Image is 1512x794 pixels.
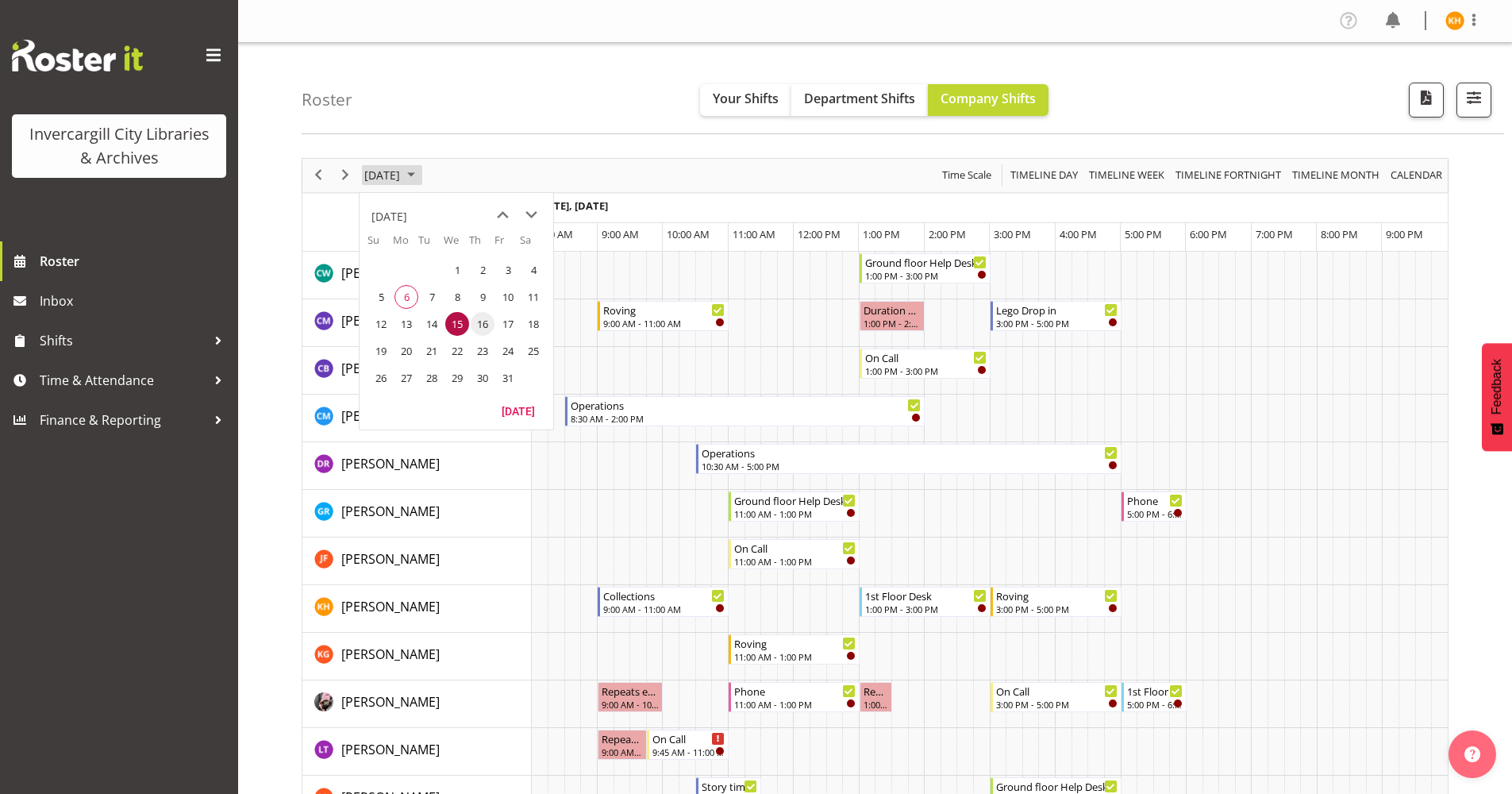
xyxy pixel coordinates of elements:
div: 1:00 PM - 3:00 PM [865,364,987,377]
span: 11:00 AM [733,227,775,241]
button: Timeline Week [1087,165,1168,185]
td: Grace Roscoe-Squires resource [302,490,532,538]
div: Keyu Chen"s event - 1st Floor Desk Begin From Wednesday, October 15, 2025 at 5:00:00 PM GMT+13:00... [1121,682,1187,712]
span: Thursday, October 2, 2025 [471,258,494,282]
span: 4:00 PM [1060,227,1097,241]
div: 5:00 PM - 6:00 PM [1127,698,1183,711]
span: 8:00 AM [536,227,573,241]
div: 8:30 AM - 2:00 PM [571,412,921,425]
button: Month [1388,165,1445,185]
div: Joanne Forbes"s event - On Call Begin From Wednesday, October 15, 2025 at 11:00:00 AM GMT+13:00 E... [729,539,860,569]
span: Time & Attendance [40,368,206,392]
span: 9:00 PM [1386,227,1423,241]
span: Monday, October 20, 2025 [394,339,418,363]
span: Tuesday, October 7, 2025 [420,285,444,309]
div: Catherine Wilson"s event - Ground floor Help Desk Begin From Wednesday, October 15, 2025 at 1:00:... [860,253,991,283]
span: [PERSON_NAME] [341,550,440,568]
td: Cindy Mulrooney resource [302,395,532,442]
div: Lego Drop in [996,302,1118,318]
button: Timeline Day [1008,165,1081,185]
span: Friday, October 17, 2025 [496,312,520,336]
span: 12:00 PM [798,227,841,241]
div: Story time [702,778,757,794]
div: Grace Roscoe-Squires"s event - Phone Begin From Wednesday, October 15, 2025 at 5:00:00 PM GMT+13:... [1121,491,1187,522]
div: Chamique Mamolo"s event - Roving Begin From Wednesday, October 15, 2025 at 9:00:00 AM GMT+13:00 E... [598,301,729,331]
a: [PERSON_NAME] [341,549,440,569]
button: Timeline Month [1290,165,1383,185]
span: Thursday, October 9, 2025 [471,285,494,309]
div: Phone [1127,492,1183,508]
div: Keyu Chen"s event - On Call Begin From Wednesday, October 15, 2025 at 3:00:00 PM GMT+13:00 Ends A... [991,682,1121,712]
span: Time Scale [941,165,993,185]
span: [PERSON_NAME] [341,598,440,615]
button: Company Shifts [928,84,1048,116]
span: Friday, October 10, 2025 [496,285,520,309]
a: [PERSON_NAME] [341,740,440,759]
span: calendar [1389,165,1444,185]
span: [PERSON_NAME] [341,455,440,472]
div: Roving [996,588,1118,603]
span: Saturday, October 4, 2025 [521,258,545,282]
button: October 2025 [362,165,422,185]
td: Chris Broad resource [302,347,532,395]
h4: Roster [302,91,352,109]
div: Operations [702,445,1118,461]
td: Debra Robinson resource [302,442,532,490]
span: Wednesday, October 8, 2025 [445,285,469,309]
button: Feedback - Show survey [1482,343,1512,451]
div: Ground floor Help Desk [996,778,1118,794]
button: Your Shifts [700,84,791,116]
span: Tuesday, October 14, 2025 [420,312,444,336]
div: Debra Robinson"s event - Operations Begin From Wednesday, October 15, 2025 at 10:30:00 AM GMT+13:... [696,444,1121,474]
span: Wednesday, October 29, 2025 [445,366,469,390]
div: 11:00 AM - 1:00 PM [734,507,856,520]
button: Time Scale [940,165,995,185]
span: [DATE] [363,165,402,185]
span: [PERSON_NAME] [341,312,440,330]
a: [PERSON_NAME] [341,454,440,473]
div: October 15, 2025 [359,159,425,192]
div: title [371,201,407,233]
span: Monday, October 13, 2025 [394,312,418,336]
span: Tuesday, October 21, 2025 [420,339,444,363]
span: [PERSON_NAME] [341,407,440,425]
span: Inbox [40,289,230,313]
div: Kaela Harley"s event - Roving Begin From Wednesday, October 15, 2025 at 3:00:00 PM GMT+13:00 Ends... [991,587,1121,617]
div: On Call [996,683,1118,699]
span: Timeline Week [1087,165,1166,185]
div: Chamique Mamolo"s event - Lego Drop in Begin From Wednesday, October 15, 2025 at 3:00:00 PM GMT+1... [991,301,1121,331]
th: We [444,233,469,256]
span: Saturday, October 11, 2025 [521,285,545,309]
div: Keyu Chen"s event - Phone Begin From Wednesday, October 15, 2025 at 11:00:00 AM GMT+13:00 Ends At... [729,682,860,712]
span: Department Shifts [804,90,915,107]
span: Thursday, October 16, 2025 [471,312,494,336]
div: Operations [571,397,921,413]
span: Timeline Day [1009,165,1079,185]
td: Chamique Mamolo resource [302,299,532,347]
span: Saturday, October 25, 2025 [521,339,545,363]
span: Shifts [40,329,206,353]
div: 1st Floor Desk [1127,683,1183,699]
div: Cindy Mulrooney"s event - Operations Begin From Wednesday, October 15, 2025 at 8:30:00 AM GMT+13:... [565,396,925,426]
div: Phone [734,683,856,699]
span: Finance & Reporting [40,408,206,432]
div: 10:30 AM - 5:00 PM [702,460,1118,472]
span: Thursday, October 23, 2025 [471,339,494,363]
th: Sa [520,233,545,256]
span: Sunday, October 19, 2025 [369,339,393,363]
div: On Call [652,730,725,746]
span: Roster [40,249,230,273]
a: [PERSON_NAME] [341,311,440,330]
div: Grace Roscoe-Squires"s event - Ground floor Help Desk Begin From Wednesday, October 15, 2025 at 1... [729,491,860,522]
span: Friday, October 24, 2025 [496,339,520,363]
div: Ground floor Help Desk [734,492,856,508]
span: Wednesday, October 15, 2025 [445,312,469,336]
span: Sunday, October 5, 2025 [369,285,393,309]
div: 1:00 PM - 3:00 PM [865,269,987,282]
div: 5:00 PM - 6:00 PM [1127,507,1183,520]
div: 9:45 AM - 11:00 AM [652,746,725,758]
span: [PERSON_NAME] [341,646,440,663]
span: [DATE], [DATE] [536,198,608,213]
span: Timeline Fortnight [1174,165,1283,185]
span: Tuesday, October 28, 2025 [420,366,444,390]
